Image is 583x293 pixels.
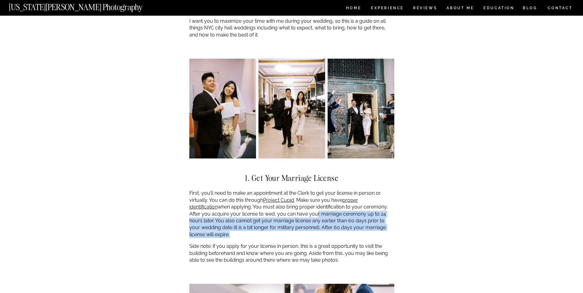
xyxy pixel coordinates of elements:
[483,6,515,11] a: EDUCATION
[189,243,394,264] p: Side note: if you apply for your license in person, this is a great opportunity to visit the buil...
[263,197,294,203] a: Project Cupid
[547,5,573,11] a: CONTACT
[189,174,394,182] h2: 1. Get Your Marriage License
[446,6,474,11] a: ABOUT ME
[523,6,538,11] a: BLOG
[328,59,394,158] img: nyc city hall wedding exit with confetti
[258,59,325,158] img: nyc city hall wedding at nyc city clerk
[189,190,394,238] p: First, you’ll need to make an appointment at the Clerk to get your license in person or virtually...
[189,18,394,38] p: I want you to maximize your time with me during your wedding, so this is a guide on all things NY...
[345,6,362,11] a: HOME
[189,59,256,158] img: nyc city hall wedding photographer
[371,6,403,11] a: Experience
[9,3,163,8] a: [US_STATE][PERSON_NAME] Photography
[413,6,436,11] a: REVIEWS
